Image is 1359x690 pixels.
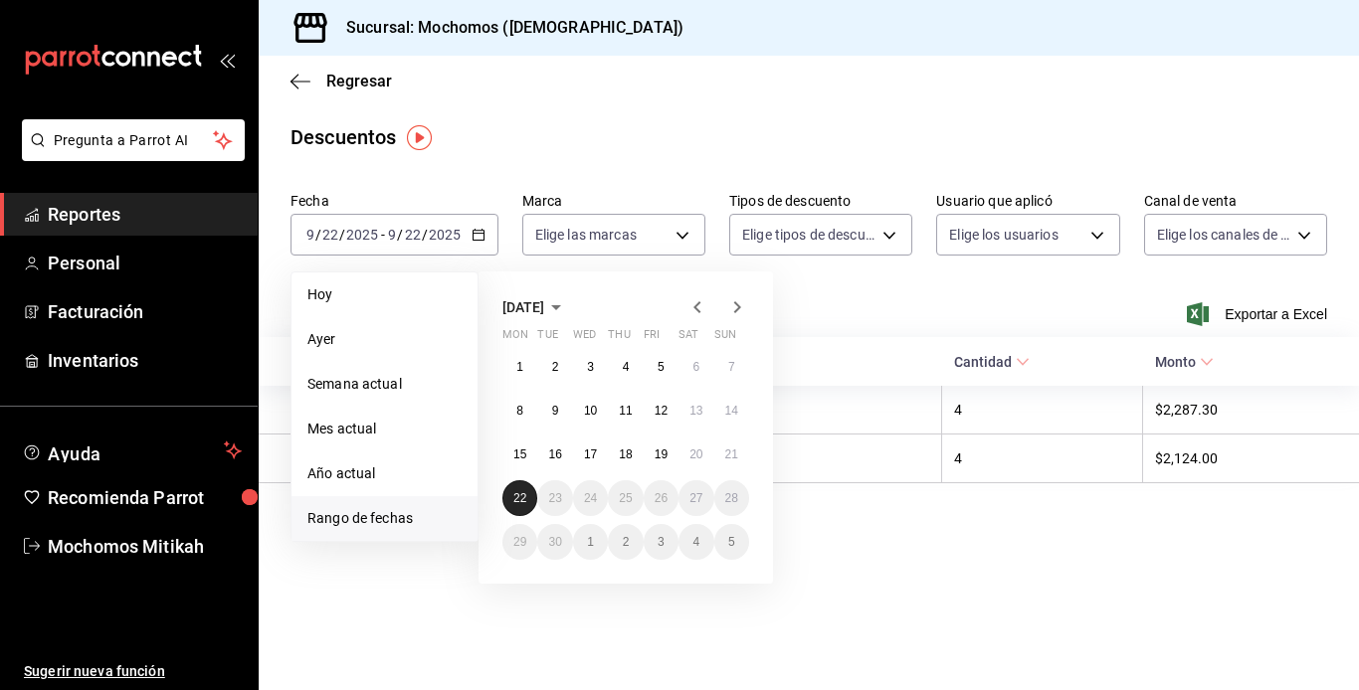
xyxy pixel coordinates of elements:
[397,227,403,243] span: /
[619,404,632,418] abbr: September 11, 2025
[679,524,713,560] button: October 4, 2025
[954,354,1030,370] span: Cantidad
[502,524,537,560] button: September 29, 2025
[644,393,679,429] button: September 12, 2025
[305,227,315,243] input: --
[422,227,428,243] span: /
[291,194,498,208] label: Fecha
[537,349,572,385] button: September 2, 2025
[1155,354,1214,370] span: Monto
[725,447,738,461] abbr: September 21, 2025
[537,393,572,429] button: September 9, 2025
[291,72,392,90] button: Regresar
[584,491,597,505] abbr: September 24, 2025
[48,438,216,462] span: Ayuda
[942,434,1143,483] th: 4
[307,508,462,529] span: Rango de fechas
[537,524,572,560] button: September 30, 2025
[48,201,242,228] span: Reportes
[725,404,738,418] abbr: September 14, 2025
[714,393,749,429] button: September 14, 2025
[502,299,544,315] span: [DATE]
[644,480,679,516] button: September 26, 2025
[1144,194,1327,208] label: Canal de venta
[714,480,749,516] button: September 28, 2025
[644,349,679,385] button: September 5, 2025
[608,393,643,429] button: September 11, 2025
[330,16,683,40] h3: Sucursal: Mochomos ([DEMOGRAPHIC_DATA])
[259,434,621,483] th: [PERSON_NAME]
[728,535,735,549] abbr: October 5, 2025
[24,661,242,682] span: Sugerir nueva función
[219,52,235,68] button: open_drawer_menu
[619,491,632,505] abbr: September 25, 2025
[307,329,462,350] span: Ayer
[623,360,630,374] abbr: September 4, 2025
[573,328,596,349] abbr: Wednesday
[573,393,608,429] button: September 10, 2025
[644,328,660,349] abbr: Friday
[48,298,242,325] span: Facturación
[516,360,523,374] abbr: September 1, 2025
[502,328,528,349] abbr: Monday
[573,480,608,516] button: September 24, 2025
[48,250,242,276] span: Personal
[307,374,462,395] span: Semana actual
[689,404,702,418] abbr: September 13, 2025
[345,227,379,243] input: ----
[315,227,321,243] span: /
[644,436,679,472] button: September 19, 2025
[22,119,245,161] button: Pregunta a Parrot AI
[679,349,713,385] button: September 6, 2025
[714,328,736,349] abbr: Sunday
[573,349,608,385] button: September 3, 2025
[259,386,621,434] th: [PERSON_NAME]
[14,144,245,165] a: Pregunta a Parrot AI
[407,125,432,150] img: Tooltip marker
[548,447,561,461] abbr: September 16, 2025
[428,227,462,243] input: ----
[714,524,749,560] button: October 5, 2025
[48,533,242,560] span: Mochomos Mitikah
[502,349,537,385] button: September 1, 2025
[689,447,702,461] abbr: September 20, 2025
[1143,386,1359,434] th: $2,287.30
[658,360,665,374] abbr: September 5, 2025
[655,447,668,461] abbr: September 19, 2025
[513,535,526,549] abbr: September 29, 2025
[608,524,643,560] button: October 2, 2025
[552,360,559,374] abbr: September 2, 2025
[552,404,559,418] abbr: September 9, 2025
[307,419,462,439] span: Mes actual
[942,386,1143,434] th: 4
[522,194,705,208] label: Marca
[537,436,572,472] button: September 16, 2025
[725,491,738,505] abbr: September 28, 2025
[307,284,462,305] span: Hoy
[307,463,462,484] span: Año actual
[537,480,572,516] button: September 23, 2025
[608,436,643,472] button: September 18, 2025
[619,447,632,461] abbr: September 18, 2025
[608,480,643,516] button: September 25, 2025
[339,227,345,243] span: /
[608,349,643,385] button: September 4, 2025
[326,72,392,90] span: Regresar
[381,227,385,243] span: -
[573,524,608,560] button: October 1, 2025
[587,360,594,374] abbr: September 3, 2025
[1157,225,1290,245] span: Elige los canales de venta
[689,491,702,505] abbr: September 27, 2025
[1191,302,1327,326] button: Exportar a Excel
[548,491,561,505] abbr: September 23, 2025
[48,347,242,374] span: Inventarios
[537,328,557,349] abbr: Tuesday
[728,360,735,374] abbr: September 7, 2025
[502,295,568,319] button: [DATE]
[502,480,537,516] button: September 22, 2025
[679,480,713,516] button: September 27, 2025
[692,360,699,374] abbr: September 6, 2025
[742,225,875,245] span: Elige tipos de descuento
[573,436,608,472] button: September 17, 2025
